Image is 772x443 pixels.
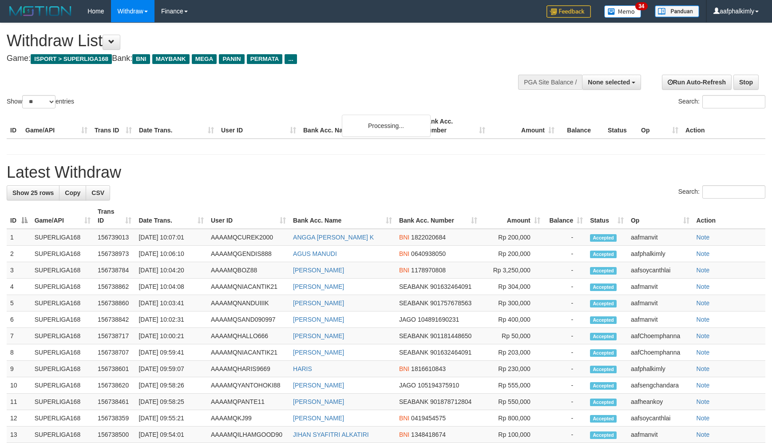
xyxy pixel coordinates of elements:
td: 2 [7,246,31,262]
span: Accepted [590,415,617,423]
input: Search: [702,185,765,199]
span: BNI [399,234,409,241]
td: 9 [7,361,31,377]
td: SUPERLIGA168 [31,377,94,394]
a: CSV [86,185,110,200]
td: AAAAMQCUREK2000 [207,229,289,246]
td: Rp 550,000 [481,394,544,410]
a: Note [697,316,710,323]
a: Note [697,382,710,389]
a: Note [697,250,710,257]
span: JAGO [399,316,416,323]
h4: Game: Bank: [7,54,506,63]
span: Copy [65,189,80,196]
td: aafmanvit [627,311,693,328]
td: aafphalkimly [627,361,693,377]
td: 156739013 [94,229,135,246]
span: BNI [399,250,409,257]
td: [DATE] 09:59:41 [135,344,207,361]
td: [DATE] 10:03:41 [135,295,207,311]
td: 156738707 [94,344,135,361]
td: AAAAMQYANTOHOKI88 [207,377,289,394]
a: Note [697,267,710,274]
td: Rp 203,000 [481,344,544,361]
th: User ID [218,113,300,139]
span: Accepted [590,283,617,291]
td: [DATE] 09:54:01 [135,427,207,443]
td: aafmanvit [627,279,693,295]
td: 156738359 [94,410,135,427]
a: [PERSON_NAME] [293,299,344,307]
a: Note [697,299,710,307]
span: Accepted [590,300,617,307]
td: AAAAMQHALLO666 [207,328,289,344]
td: AAAAMQPANTE11 [207,394,289,410]
td: SUPERLIGA168 [31,361,94,377]
a: Note [697,415,710,422]
td: - [544,394,586,410]
td: 156738842 [94,311,135,328]
span: SEABANK [399,398,428,405]
span: BNI [399,267,409,274]
td: [DATE] 10:02:31 [135,311,207,328]
td: AAAAMQILHAMGOOD90 [207,427,289,443]
span: Accepted [590,382,617,390]
a: Show 25 rows [7,185,59,200]
td: 156738717 [94,328,135,344]
img: MOTION_logo.png [7,4,74,18]
td: 156738973 [94,246,135,262]
a: Note [697,398,710,405]
td: 7 [7,328,31,344]
td: 4 [7,279,31,295]
th: Date Trans.: activate to sort column ascending [135,204,207,229]
td: SUPERLIGA168 [31,394,94,410]
td: [DATE] 09:55:21 [135,410,207,427]
a: [PERSON_NAME] [293,332,344,339]
span: Copy 901757678563 to clipboard [430,299,471,307]
th: Bank Acc. Name: activate to sort column ascending [289,204,396,229]
td: aafsoycanthlai [627,410,693,427]
td: - [544,229,586,246]
td: 1 [7,229,31,246]
td: AAAAMQNIACANTIK21 [207,279,289,295]
a: Note [697,349,710,356]
td: 13 [7,427,31,443]
td: - [544,279,586,295]
th: ID: activate to sort column descending [7,204,31,229]
td: 156738620 [94,377,135,394]
th: Status [604,113,637,139]
td: Rp 230,000 [481,361,544,377]
select: Showentries [22,95,55,108]
td: Rp 200,000 [481,229,544,246]
span: BNI [399,431,409,438]
td: Rp 800,000 [481,410,544,427]
td: [DATE] 10:04:20 [135,262,207,279]
a: [PERSON_NAME] [293,415,344,422]
td: - [544,361,586,377]
span: Accepted [590,333,617,340]
th: Date Trans. [135,113,218,139]
td: - [544,295,586,311]
td: aafChoemphanna [627,328,693,344]
td: Rp 3,250,000 [481,262,544,279]
td: SUPERLIGA168 [31,229,94,246]
td: [DATE] 10:06:10 [135,246,207,262]
span: BNI [132,54,150,64]
td: - [544,328,586,344]
td: 8 [7,344,31,361]
td: Rp 300,000 [481,295,544,311]
a: [PERSON_NAME] [293,398,344,405]
td: aafphalkimly [627,246,693,262]
div: PGA Site Balance / [518,75,582,90]
span: Copy 901632464091 to clipboard [430,283,471,290]
span: SEABANK [399,332,428,339]
span: Accepted [590,251,617,258]
span: Accepted [590,366,617,373]
td: Rp 50,000 [481,328,544,344]
span: MAYBANK [152,54,190,64]
label: Show entries [7,95,74,108]
label: Search: [678,95,765,108]
th: Bank Acc. Name [300,113,420,139]
label: Search: [678,185,765,199]
a: Note [697,234,710,241]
